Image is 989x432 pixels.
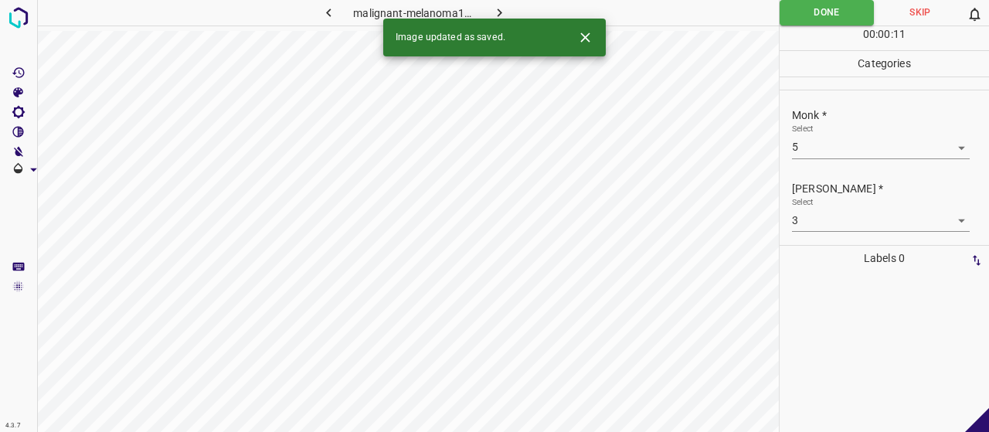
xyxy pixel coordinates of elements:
[878,26,890,43] p: 00
[792,209,970,232] div: 5
[792,196,814,207] label: Select
[863,26,875,43] p: 00
[780,51,989,77] p: Categories
[784,246,984,271] p: Labels 0
[5,4,32,32] img: logo
[396,31,505,45] span: Image updated as saved.
[792,181,989,197] p: [PERSON_NAME] *
[863,26,906,50] div: : :
[2,420,25,432] div: 4.3.7
[792,123,814,134] label: Select
[792,136,970,158] div: 5
[893,26,906,43] p: 11
[353,4,474,26] h6: malignant-melanoma18.jpg
[792,107,989,124] p: Monk *
[571,23,600,52] button: Close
